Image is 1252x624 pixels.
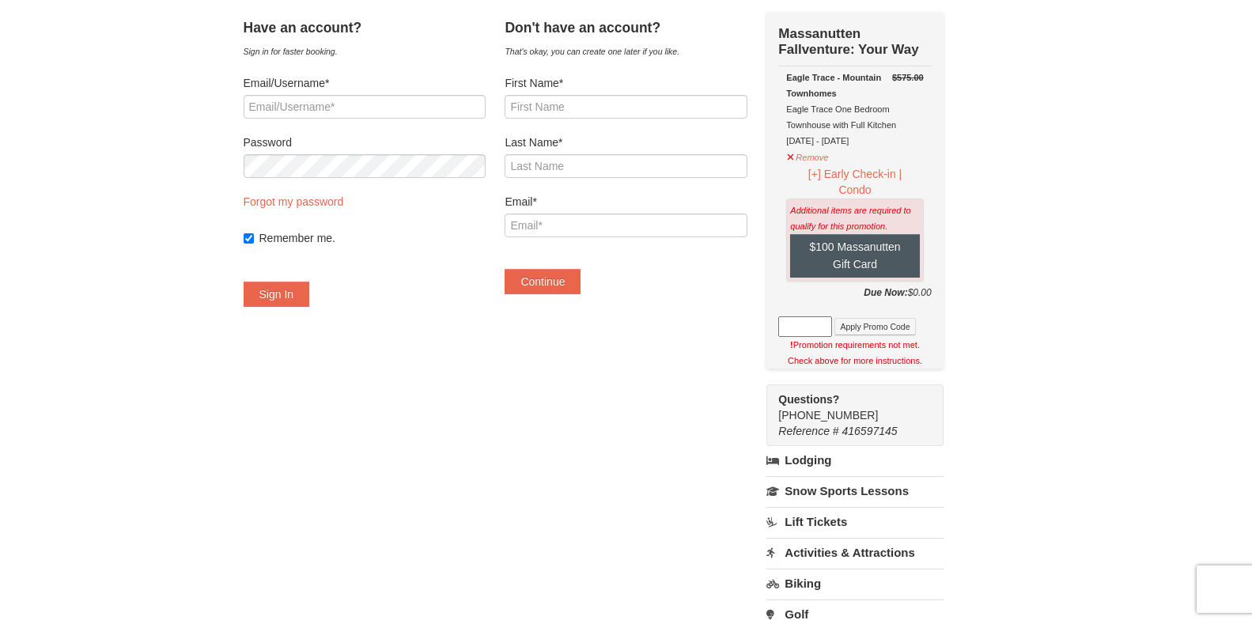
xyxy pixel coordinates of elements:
[834,318,915,335] button: Apply Promo Code
[244,282,310,307] button: Sign In
[786,165,923,199] button: [+] Early Check-in | Condo
[786,73,881,98] strong: Eagle Trace - Mountain Townhomes
[244,75,486,91] label: Email/Username*
[766,538,943,567] a: Activities & Attractions
[244,95,486,119] input: Email/Username*
[842,425,898,437] span: 416597145
[786,70,923,149] div: Eagle Trace One Bedroom Townhouse with Full Kitchen [DATE] - [DATE]
[790,234,919,278] button: $100 Massanutten Gift Card
[778,393,839,406] strong: Questions?
[244,195,344,208] a: Forgot my password
[505,134,747,150] label: Last Name*
[790,340,793,350] strong: !
[766,476,943,505] a: Snow Sports Lessons
[505,75,747,91] label: First Name*
[505,214,747,237] input: Email*
[778,425,838,437] span: Reference #
[505,154,747,178] input: Last Name
[778,391,914,422] span: [PHONE_NUMBER]
[505,20,747,36] h4: Don't have an account?
[505,95,747,119] input: First Name
[778,26,918,57] strong: Massanutten Fallventure: Your Way
[244,20,486,36] h4: Have an account?
[778,285,931,316] div: $0.00
[864,287,907,298] strong: Due Now:
[766,446,943,475] a: Lodging
[892,73,924,82] del: $575.00
[259,230,486,246] label: Remember me.
[790,206,910,231] em: Additional items are required to qualify for this promotion.
[778,337,931,369] div: Promotion requirements not met. Check above for more instructions.
[505,194,747,210] label: Email*
[766,569,943,598] a: Biking
[505,43,747,59] div: That's okay, you can create one later if you like.
[766,507,943,536] a: Lift Tickets
[786,146,829,165] button: Remove
[505,269,581,294] button: Continue
[244,43,486,59] div: Sign in for faster booking.
[244,134,486,150] label: Password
